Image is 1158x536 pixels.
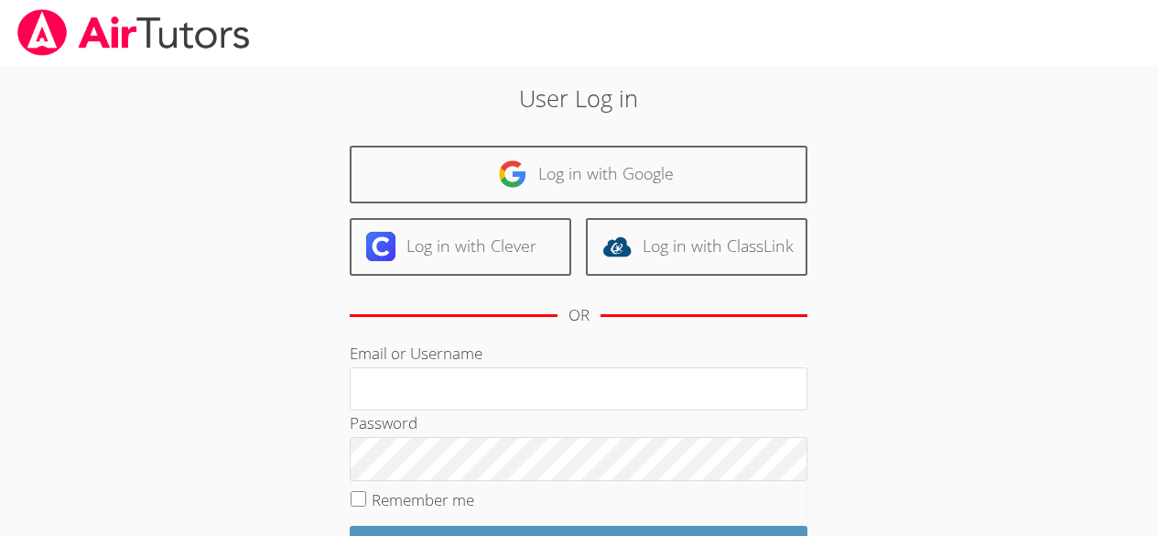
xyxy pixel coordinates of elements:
[372,489,474,510] label: Remember me
[350,412,417,433] label: Password
[16,9,252,56] img: airtutors_banner-c4298cdbf04f3fff15de1276eac7730deb9818008684d7c2e4769d2f7ddbe033.png
[350,146,807,203] a: Log in with Google
[366,232,395,261] img: clever-logo-6eab21bc6e7a338710f1a6ff85c0baf02591cd810cc4098c63d3a4b26e2feb20.svg
[602,232,632,261] img: classlink-logo-d6bb404cc1216ec64c9a2012d9dc4662098be43eaf13dc465df04b49fa7ab582.svg
[350,218,571,276] a: Log in with Clever
[568,302,590,329] div: OR
[266,81,892,115] h2: User Log in
[498,159,527,189] img: google-logo-50288ca7cdecda66e5e0955fdab243c47b7ad437acaf1139b6f446037453330a.svg
[350,343,482,364] label: Email or Username
[586,218,807,276] a: Log in with ClassLink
